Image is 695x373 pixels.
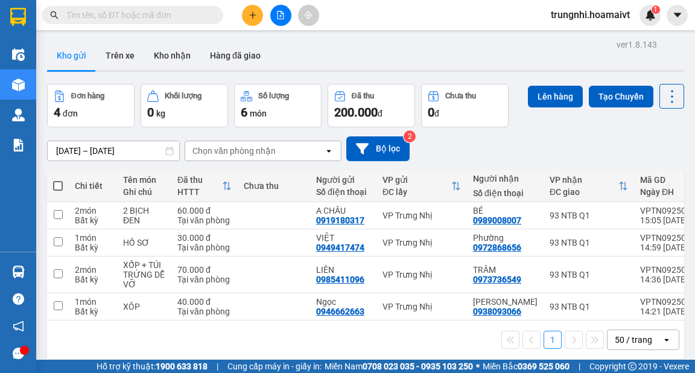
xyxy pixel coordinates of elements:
div: Chọn văn phòng nhận [192,145,276,157]
div: Đã thu [352,92,374,100]
div: Bất kỳ [75,215,111,225]
div: ĐC lấy [382,187,451,197]
div: 40.000 đ [177,297,232,307]
img: warehouse-icon [12,266,25,278]
div: LIÊN [316,265,370,275]
div: Số điện thoại [473,188,538,198]
th: Toggle SortBy [171,170,238,202]
div: XÔP [123,302,165,311]
div: Ngọc [316,297,370,307]
span: notification [13,320,24,332]
span: 0 [428,105,434,120]
span: Cung cấp máy in - giấy in: [227,360,322,373]
img: solution-icon [12,139,25,151]
button: Kho gửi [47,41,96,70]
span: question-circle [13,293,24,305]
div: Người nhận [473,174,538,183]
div: 0919180317 [316,215,364,225]
span: Hỗ trợ kỹ thuật: [97,360,208,373]
div: TRÂM [473,265,538,275]
div: 1 món [75,233,111,243]
div: Bất kỳ [75,243,111,252]
span: 200.000 [334,105,378,120]
button: Hàng đã giao [200,41,270,70]
div: VP gửi [382,175,451,185]
div: Ghi chú [123,187,165,197]
sup: 2 [404,130,416,142]
img: warehouse-icon [12,78,25,91]
div: Bất kỳ [75,307,111,316]
div: 2 BỊCH ĐEN [123,206,165,225]
div: KIM ANH [473,297,538,307]
div: Ngày ĐH [640,187,691,197]
div: 0949417474 [316,243,364,252]
div: 2 món [75,265,111,275]
span: 0 [147,105,154,120]
span: 6 [241,105,247,120]
button: Tạo Chuyến [589,86,653,107]
svg: open [662,335,671,345]
button: Đơn hàng4đơn [47,84,135,127]
button: file-add [270,5,291,26]
span: món [250,109,267,118]
img: logo-vxr [10,8,26,26]
button: Bộ lọc [346,136,410,161]
button: Kho nhận [144,41,200,70]
div: 2 món [75,206,111,215]
div: 0985411096 [316,275,364,284]
div: Đơn hàng [71,92,104,100]
th: Toggle SortBy [376,170,467,202]
div: Tên món [123,175,165,185]
div: 50 / trang [615,334,652,346]
div: 70.000 đ [177,265,232,275]
div: Chi tiết [75,181,111,191]
span: search [50,11,59,19]
div: Người gửi [316,175,370,185]
div: Bất kỳ [75,275,111,284]
div: Tại văn phòng [177,307,232,316]
img: warehouse-icon [12,48,25,61]
div: Phường [473,233,538,243]
div: VP Trưng Nhị [382,238,461,247]
button: Trên xe [96,41,144,70]
div: VP Trưng Nhị [382,270,461,279]
div: 0989008007 [473,215,521,225]
div: XỐP + TÚI [123,260,165,270]
button: plus [242,5,263,26]
strong: 0708 023 035 - 0935 103 250 [363,362,473,371]
strong: 0369 525 060 [518,362,570,371]
div: 93 NTB Q1 [550,238,628,247]
div: VP nhận [550,175,618,185]
div: 93 NTB Q1 [550,302,628,311]
span: ⚪️ [476,364,480,369]
span: đ [434,109,439,118]
span: message [13,348,24,359]
div: 0938093066 [473,307,521,316]
input: Select a date range. [48,141,179,161]
div: Chưa thu [244,181,304,191]
div: Tại văn phòng [177,215,232,225]
div: Số điện thoại [316,187,370,197]
div: HTTT [177,187,222,197]
div: 1 món [75,297,111,307]
div: Đã thu [177,175,222,185]
div: 0946662663 [316,307,364,316]
div: 30.000 đ [177,233,232,243]
div: Tại văn phòng [177,275,232,284]
div: Mã GD [640,175,691,185]
div: ĐC giao [550,187,618,197]
span: đ [378,109,382,118]
div: VIỆT [316,233,370,243]
span: plus [249,11,257,19]
div: 93 NTB Q1 [550,270,628,279]
span: kg [156,109,165,118]
span: Miền Bắc [483,360,570,373]
div: VP Trưng Nhị [382,302,461,311]
div: A CHÂU [316,206,370,215]
div: Chưa thu [445,92,476,100]
th: Toggle SortBy [544,170,634,202]
img: warehouse-icon [12,109,25,121]
div: TRỨNG DỄ VỠ [123,270,165,289]
div: ver 1.8.143 [617,38,657,51]
span: file-add [276,11,285,19]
